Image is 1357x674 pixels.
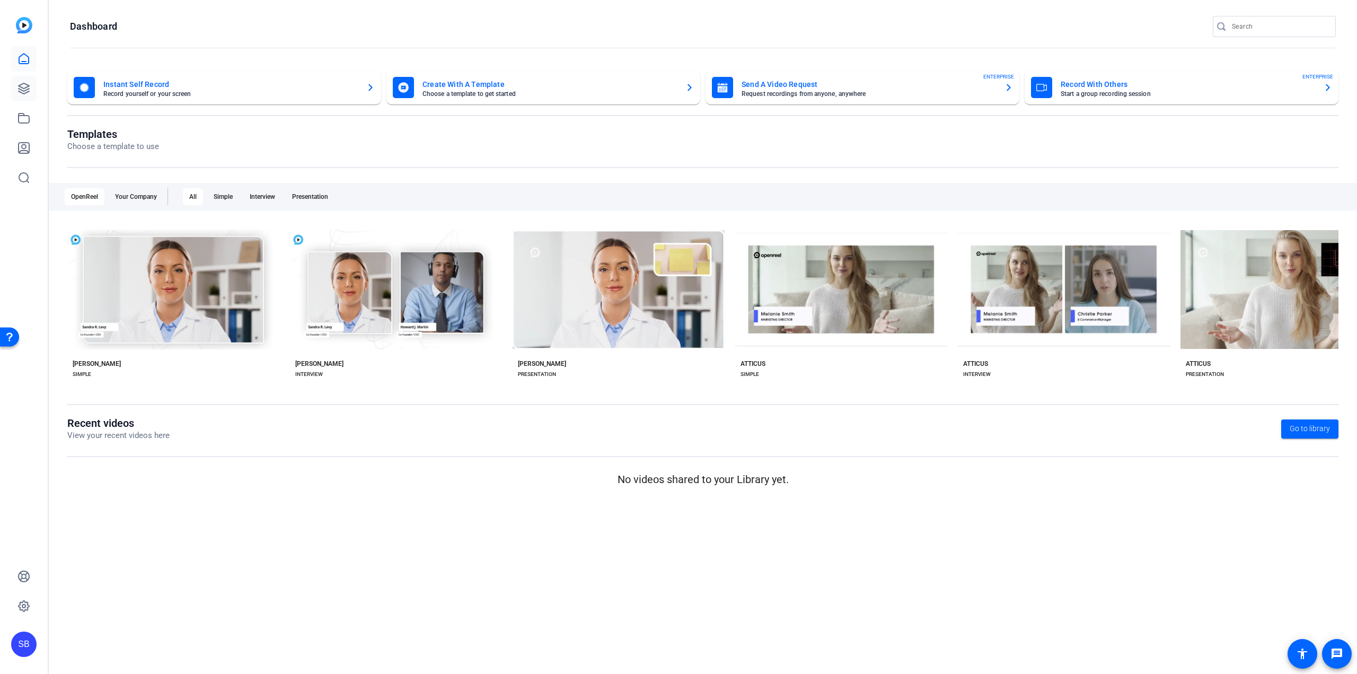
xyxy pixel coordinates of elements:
[1061,78,1315,91] mat-card-title: Record With Others
[422,91,677,97] mat-card-subtitle: Choose a template to get started
[1302,73,1333,81] span: ENTERPRISE
[742,78,996,91] mat-card-title: Send A Video Request
[207,188,239,205] div: Simple
[67,71,381,104] button: Instant Self RecordRecord yourself or your screen
[16,17,32,33] img: blue-gradient.svg
[706,71,1019,104] button: Send A Video RequestRequest recordings from anyone, anywhereENTERPRISE
[1186,360,1211,368] div: ATTICUS
[295,370,323,379] div: INTERVIEW
[518,370,556,379] div: PRESENTATION
[11,632,37,657] div: SB
[742,91,996,97] mat-card-subtitle: Request recordings from anyone, anywhere
[183,188,203,205] div: All
[65,188,104,205] div: OpenReel
[286,188,334,205] div: Presentation
[67,430,170,442] p: View your recent videos here
[963,370,991,379] div: INTERVIEW
[1061,91,1315,97] mat-card-subtitle: Start a group recording session
[73,370,91,379] div: SIMPLE
[70,20,117,33] h1: Dashboard
[1281,419,1338,439] a: Go to library
[103,78,358,91] mat-card-title: Instant Self Record
[67,141,159,153] p: Choose a template to use
[963,360,988,368] div: ATTICUS
[1290,423,1330,434] span: Go to library
[295,360,343,368] div: [PERSON_NAME]
[386,71,700,104] button: Create With A TemplateChoose a template to get started
[1296,647,1309,660] mat-icon: accessibility
[1330,647,1343,660] mat-icon: message
[741,370,759,379] div: SIMPLE
[67,417,170,430] h1: Recent videos
[103,91,358,97] mat-card-subtitle: Record yourself or your screen
[983,73,1014,81] span: ENTERPRISE
[243,188,281,205] div: Interview
[422,78,677,91] mat-card-title: Create With A Template
[1025,71,1338,104] button: Record With OthersStart a group recording sessionENTERPRISE
[518,360,566,368] div: [PERSON_NAME]
[1232,20,1327,33] input: Search
[741,360,765,368] div: ATTICUS
[67,128,159,141] h1: Templates
[73,360,121,368] div: [PERSON_NAME]
[1186,370,1224,379] div: PRESENTATION
[67,471,1338,487] p: No videos shared to your Library yet.
[109,188,163,205] div: Your Company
